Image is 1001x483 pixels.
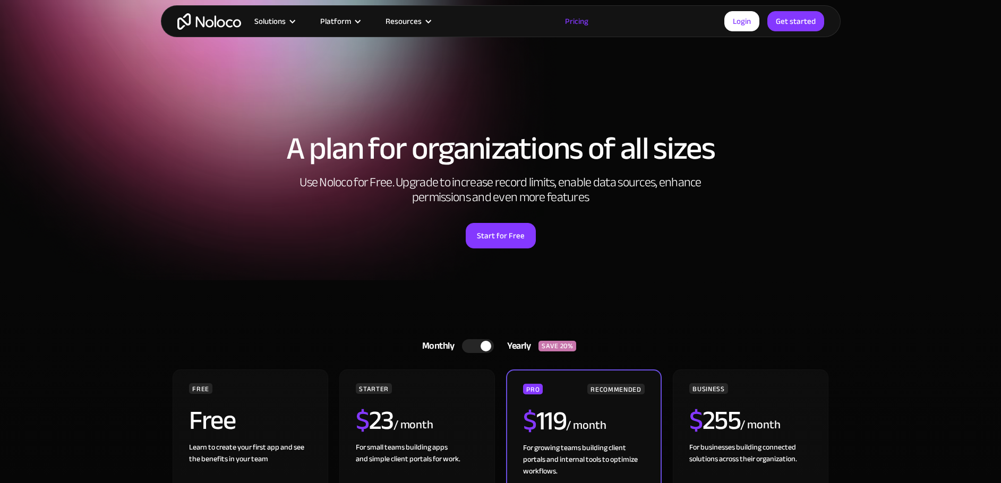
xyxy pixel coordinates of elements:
[241,14,307,28] div: Solutions
[587,384,644,394] div: RECOMMENDED
[552,14,602,28] a: Pricing
[386,14,422,28] div: Resources
[409,338,463,354] div: Monthly
[466,223,536,248] a: Start for Free
[523,408,566,434] h2: 119
[254,14,286,28] div: Solutions
[494,338,538,354] div: Yearly
[189,383,212,394] div: FREE
[372,14,443,28] div: Resources
[538,341,576,351] div: SAVE 20%
[566,417,606,434] div: / month
[523,396,536,446] span: $
[767,11,824,31] a: Get started
[356,395,369,445] span: $
[689,395,703,445] span: $
[307,14,372,28] div: Platform
[189,407,235,434] h2: Free
[288,175,713,205] h2: Use Noloco for Free. Upgrade to increase record limits, enable data sources, enhance permissions ...
[356,407,393,434] h2: 23
[356,383,391,394] div: STARTER
[172,133,830,165] h1: A plan for organizations of all sizes
[724,11,759,31] a: Login
[689,383,728,394] div: BUSINESS
[393,417,433,434] div: / month
[689,407,740,434] h2: 255
[320,14,351,28] div: Platform
[177,13,241,30] a: home
[740,417,780,434] div: / month
[523,384,543,394] div: PRO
